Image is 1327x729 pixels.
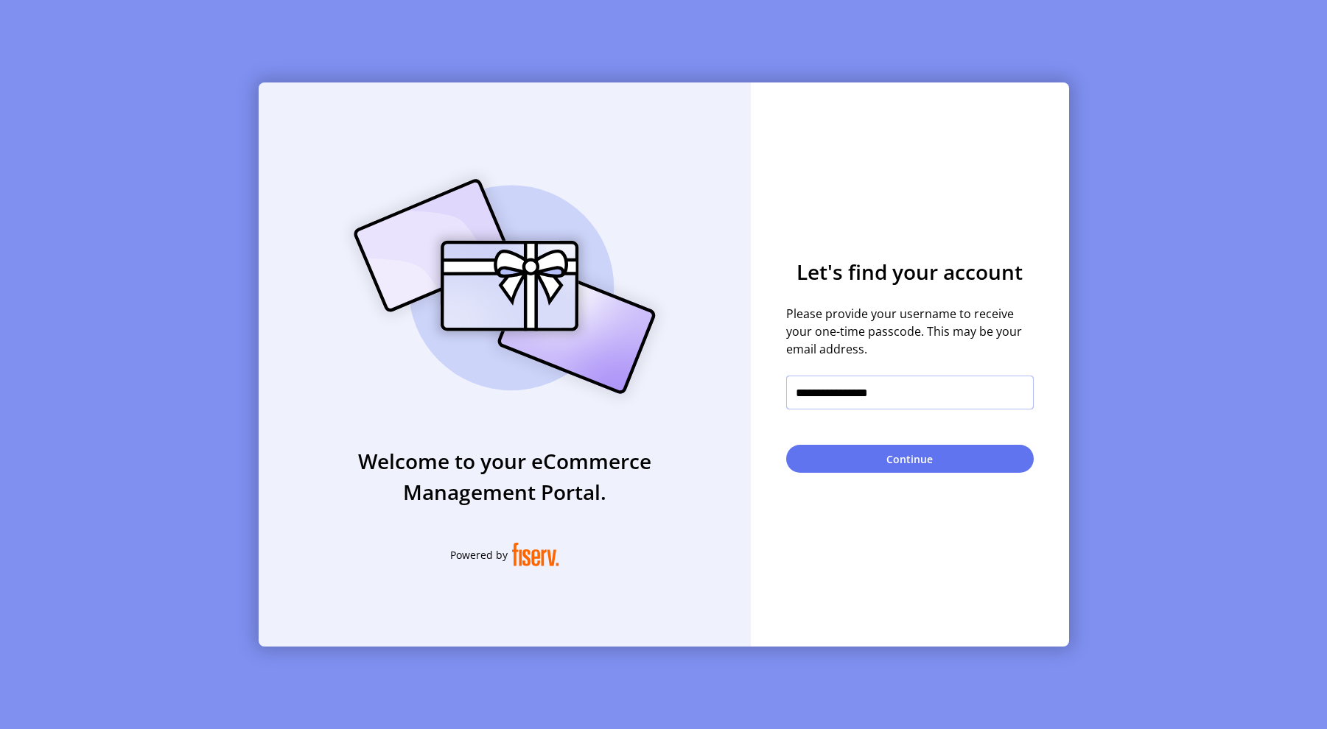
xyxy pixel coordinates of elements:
span: Powered by [450,547,508,563]
button: Continue [786,445,1034,473]
span: Please provide your username to receive your one-time passcode. This may be your email address. [786,305,1034,358]
h3: Let's find your account [786,256,1034,287]
h3: Welcome to your eCommerce Management Portal. [259,445,751,507]
img: card_Illustration.svg [332,163,678,410]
